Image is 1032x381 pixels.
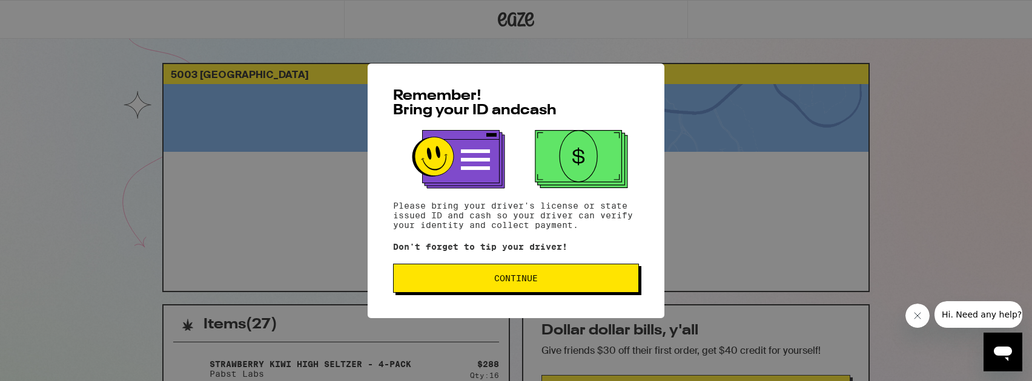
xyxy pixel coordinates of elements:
[393,242,639,252] p: Don't forget to tip your driver!
[934,301,1022,328] iframe: Message from company
[393,264,639,293] button: Continue
[905,304,930,328] iframe: Close message
[494,274,538,282] span: Continue
[984,333,1022,371] iframe: Button to launch messaging window
[393,201,639,230] p: Please bring your driver's license or state issued ID and cash so your driver can verify your ide...
[393,89,557,118] span: Remember! Bring your ID and cash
